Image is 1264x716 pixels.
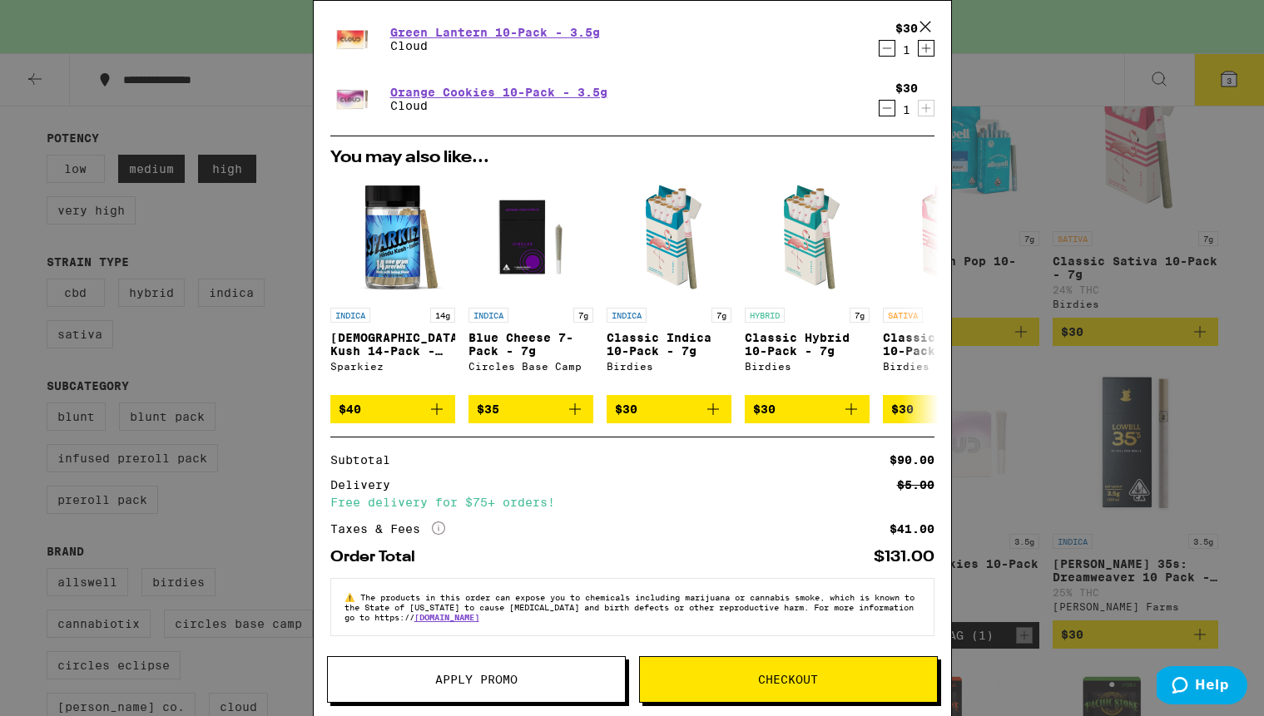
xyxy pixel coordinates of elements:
[468,175,593,395] a: Open page for Blue Cheese 7-Pack - 7g from Circles Base Camp
[468,331,593,358] p: Blue Cheese 7-Pack - 7g
[477,402,499,416] span: $35
[758,674,818,685] span: Checkout
[390,39,600,52] p: Cloud
[330,175,455,395] a: Open page for Hindu Kush 14-Pack - 14g from Sparkiez
[745,395,870,423] button: Add to bag
[390,86,607,99] a: Orange Cookies 10-Pack - 3.5g
[330,395,455,423] button: Add to bag
[468,395,593,423] button: Add to bag
[607,331,731,358] p: Classic Indica 10-Pack - 7g
[753,402,776,416] span: $30
[883,331,1008,358] p: Classic Sativa 10-Pack - 7g
[330,16,377,62] img: Cloud - Green Lantern 10-Pack - 3.5g
[573,308,593,323] p: 7g
[607,361,731,372] div: Birdies
[897,479,934,491] div: $5.00
[607,175,731,299] img: Birdies - Classic Indica 10-Pack - 7g
[468,308,508,323] p: INDICA
[874,550,934,565] div: $131.00
[615,402,637,416] span: $30
[745,175,870,395] a: Open page for Classic Hybrid 10-Pack - 7g from Birdies
[879,40,895,57] button: Decrement
[745,331,870,358] p: Classic Hybrid 10-Pack - 7g
[879,100,895,116] button: Decrement
[330,496,934,508] div: Free delivery for $75+ orders!
[883,308,923,323] p: SATIVA
[390,26,600,39] a: Green Lantern 10-Pack - 3.5g
[918,100,934,116] button: Increment
[1157,666,1247,708] iframe: Opens a widget where you can find more information
[330,76,377,122] img: Cloud - Orange Cookies 10-Pack - 3.5g
[330,454,402,466] div: Subtotal
[850,308,870,323] p: 7g
[639,656,938,703] button: Checkout
[390,99,607,112] p: Cloud
[435,674,518,685] span: Apply Promo
[918,40,934,57] button: Increment
[468,361,593,372] div: Circles Base Camp
[883,361,1008,372] div: Birdies
[330,521,445,536] div: Taxes & Fees
[330,150,934,166] h2: You may also like...
[745,361,870,372] div: Birdies
[711,308,731,323] p: 7g
[895,43,918,57] div: 1
[345,592,915,622] span: The products in this order can expose you to chemicals including marijuana or cannabis smoke, whi...
[430,308,455,323] p: 14g
[330,479,402,491] div: Delivery
[607,175,731,395] a: Open page for Classic Indica 10-Pack - 7g from Birdies
[883,175,1008,395] a: Open page for Classic Sativa 10-Pack - 7g from Birdies
[330,175,455,299] img: Sparkiez - Hindu Kush 14-Pack - 14g
[895,22,918,35] div: $30
[607,308,647,323] p: INDICA
[330,361,455,372] div: Sparkiez
[890,523,934,535] div: $41.00
[345,592,360,602] span: ⚠️
[883,395,1008,423] button: Add to bag
[895,103,918,116] div: 1
[891,402,914,416] span: $30
[607,395,731,423] button: Add to bag
[414,612,479,622] a: [DOMAIN_NAME]
[339,402,361,416] span: $40
[745,175,870,299] img: Birdies - Classic Hybrid 10-Pack - 7g
[327,656,626,703] button: Apply Promo
[330,331,455,358] p: [DEMOGRAPHIC_DATA] Kush 14-Pack - 14g
[883,175,1008,299] img: Birdies - Classic Sativa 10-Pack - 7g
[895,81,918,95] div: $30
[330,550,427,565] div: Order Total
[890,454,934,466] div: $90.00
[745,308,785,323] p: HYBRID
[468,175,593,299] img: Circles Base Camp - Blue Cheese 7-Pack - 7g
